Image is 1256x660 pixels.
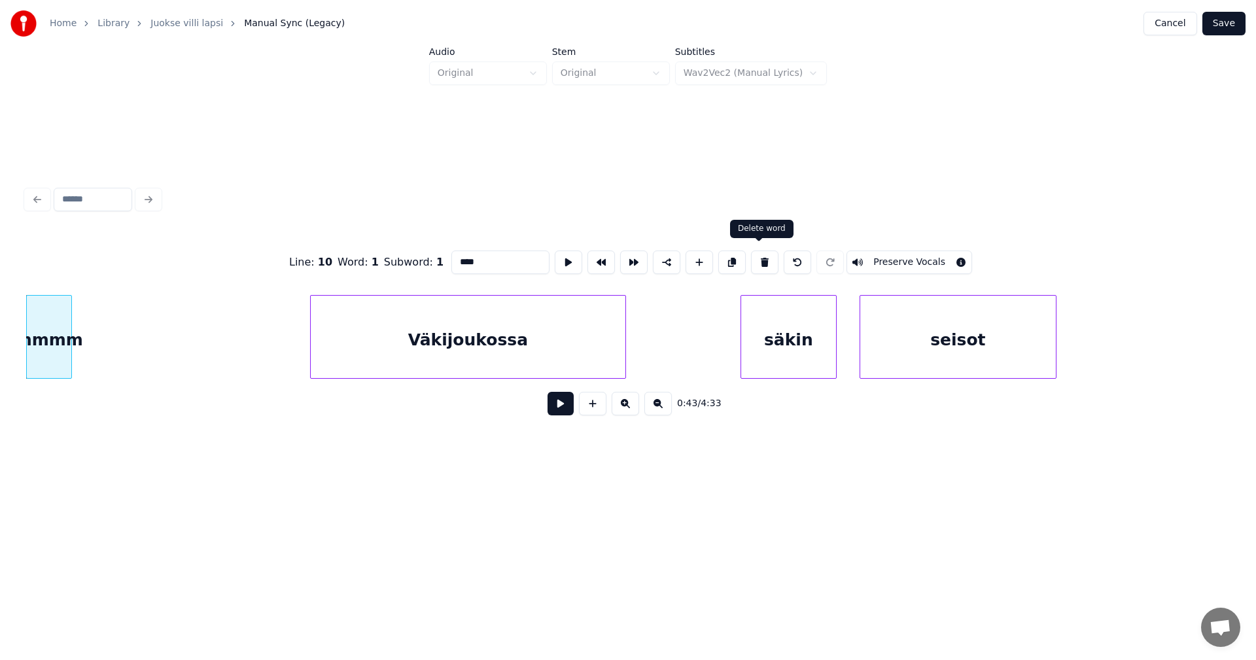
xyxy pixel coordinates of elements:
[436,256,444,268] span: 1
[846,251,972,274] button: Toggle
[50,17,345,30] nav: breadcrumb
[384,254,444,270] div: Subword :
[675,47,828,56] label: Subtitles
[677,397,697,410] span: 0:43
[677,397,708,410] div: /
[1201,608,1240,647] div: Avoin keskustelu
[150,17,223,30] a: Juokse villi lapsi
[738,224,786,234] div: Delete word
[1143,12,1196,35] button: Cancel
[10,10,37,37] img: youka
[338,254,379,270] div: Word :
[50,17,77,30] a: Home
[289,254,332,270] div: Line :
[244,17,345,30] span: Manual Sync (Legacy)
[701,397,721,410] span: 4:33
[318,256,332,268] span: 10
[372,256,379,268] span: 1
[1202,12,1246,35] button: Save
[97,17,130,30] a: Library
[429,47,547,56] label: Audio
[552,47,670,56] label: Stem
